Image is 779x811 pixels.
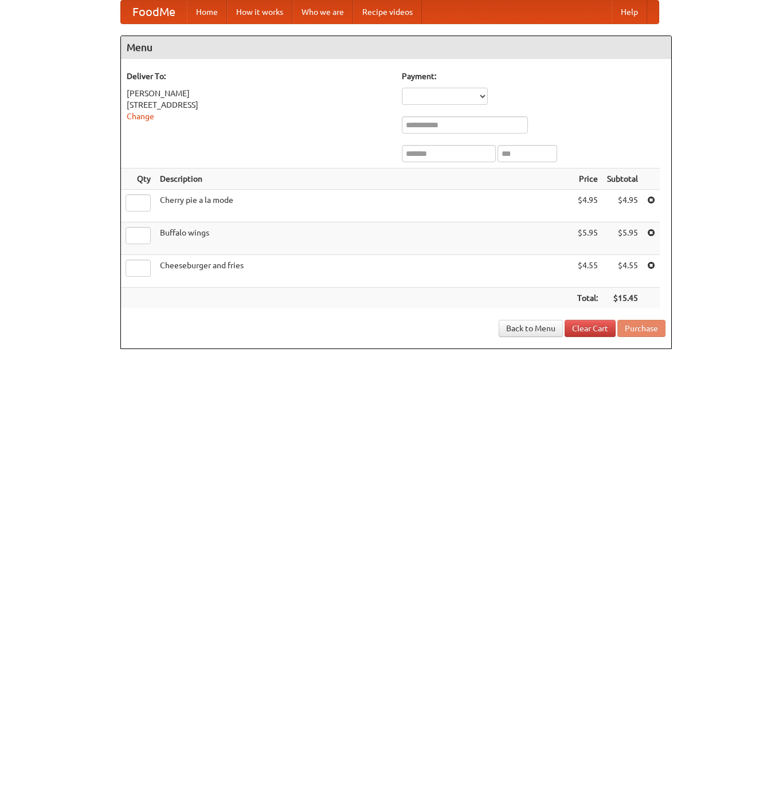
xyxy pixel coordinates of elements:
th: $15.45 [602,288,643,309]
td: Buffalo wings [155,222,573,255]
button: Purchase [617,320,666,337]
a: Change [127,112,154,121]
div: [PERSON_NAME] [127,88,390,99]
a: Who we are [292,1,353,23]
h4: Menu [121,36,671,59]
td: $4.95 [573,190,602,222]
h5: Payment: [402,70,666,82]
h5: Deliver To: [127,70,390,82]
td: Cheeseburger and fries [155,255,573,288]
th: Description [155,169,573,190]
td: Cherry pie a la mode [155,190,573,222]
a: Recipe videos [353,1,422,23]
td: $5.95 [602,222,643,255]
a: Back to Menu [499,320,563,337]
div: [STREET_ADDRESS] [127,99,390,111]
th: Qty [121,169,155,190]
a: Clear Cart [565,320,616,337]
td: $4.55 [602,255,643,288]
td: $5.95 [573,222,602,255]
td: $4.95 [602,190,643,222]
th: Price [573,169,602,190]
a: How it works [227,1,292,23]
a: FoodMe [121,1,187,23]
th: Subtotal [602,169,643,190]
a: Home [187,1,227,23]
td: $4.55 [573,255,602,288]
th: Total: [573,288,602,309]
a: Help [612,1,647,23]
